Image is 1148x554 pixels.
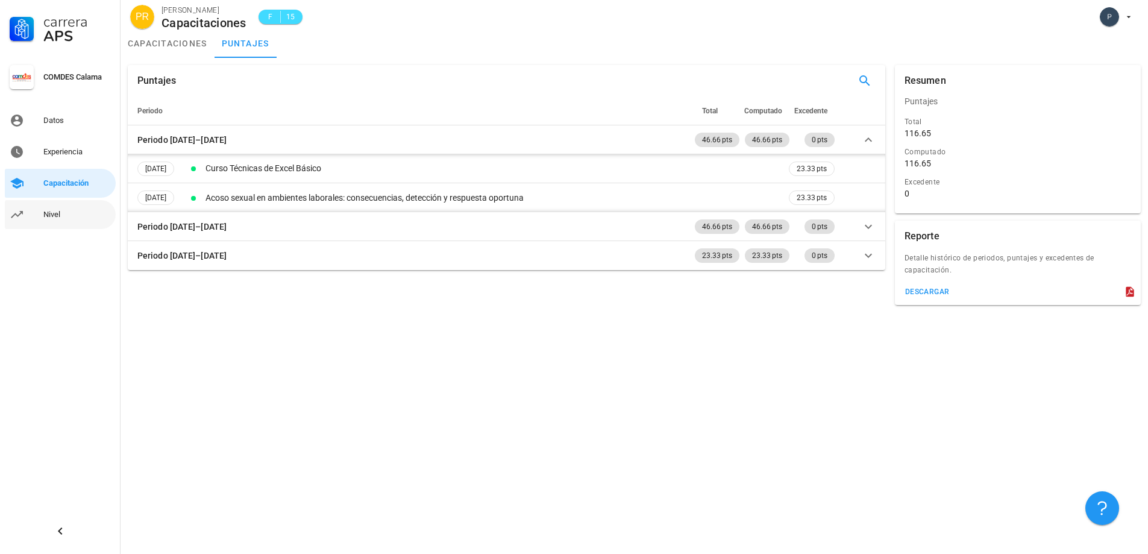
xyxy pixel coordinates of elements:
span: Computado [744,107,782,115]
a: Nivel [5,200,116,229]
span: 15 [286,11,295,23]
span: Periodo [137,107,163,115]
span: 0 pts [812,248,827,263]
span: 23.33 pts [797,192,827,204]
td: Curso Técnicas de Excel Básico [203,154,786,183]
div: descargar [905,288,950,296]
a: puntajes [215,29,277,58]
a: capacitaciones [121,29,215,58]
div: Reporte [905,221,939,252]
button: descargar [900,283,955,300]
span: 0 pts [812,219,827,234]
div: COMDES Calama [43,72,111,82]
span: F [266,11,275,23]
span: 23.33 pts [702,248,732,263]
span: 46.66 pts [702,133,732,147]
div: Capacitaciones [162,16,246,30]
div: Nivel [43,210,111,219]
td: Acoso sexual en ambientes laborales: consecuencias, detección y respuesta oportuna [203,183,786,212]
span: 46.66 pts [752,219,782,234]
th: Excedente [792,96,837,125]
span: Excedente [794,107,827,115]
a: Datos [5,106,116,135]
span: PR [136,5,149,29]
div: Capacitación [43,178,111,188]
a: Capacitación [5,169,116,198]
div: Carrera [43,14,111,29]
span: Total [702,107,718,115]
span: 23.33 pts [797,163,827,175]
div: Puntajes [895,87,1141,116]
div: [PERSON_NAME] [162,4,246,16]
div: Experiencia [43,147,111,157]
div: Datos [43,116,111,125]
div: Detalle histórico de periodos, puntajes y excedentes de capacitación. [895,252,1141,283]
div: 116.65 [905,158,931,169]
span: 0 pts [812,133,827,147]
div: Excedente [905,176,1131,188]
div: APS [43,29,111,43]
div: Periodo [DATE]–[DATE] [137,133,227,146]
a: Experiencia [5,137,116,166]
div: avatar [130,5,154,29]
span: [DATE] [145,191,166,204]
span: 46.66 pts [752,133,782,147]
div: Resumen [905,65,946,96]
div: 0 [905,188,909,199]
th: Total [692,96,742,125]
th: Computado [742,96,792,125]
div: Total [905,116,1131,128]
div: Puntajes [137,65,176,96]
div: Periodo [DATE]–[DATE] [137,249,227,262]
div: Periodo [DATE]–[DATE] [137,220,227,233]
div: Computado [905,146,1131,158]
span: [DATE] [145,162,166,175]
span: 23.33 pts [752,248,782,263]
span: 46.66 pts [702,219,732,234]
th: Periodo [128,96,692,125]
div: avatar [1100,7,1119,27]
div: 116.65 [905,128,931,139]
